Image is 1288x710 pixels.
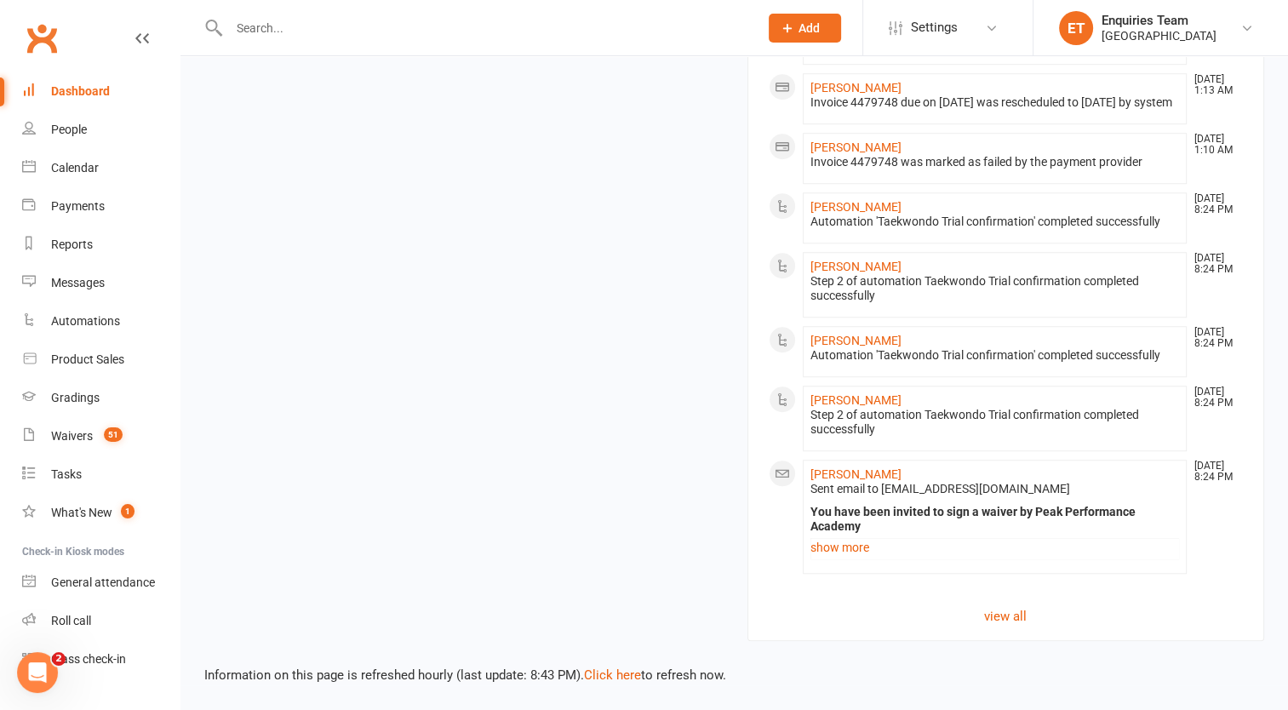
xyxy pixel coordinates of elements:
[22,564,180,602] a: General attendance kiosk mode
[224,16,747,40] input: Search...
[810,81,902,94] a: [PERSON_NAME]
[22,640,180,679] a: Class kiosk mode
[104,427,123,442] span: 51
[52,652,66,666] span: 2
[51,161,99,175] div: Calendar
[22,187,180,226] a: Payments
[810,505,1180,534] div: You have been invited to sign a waiver by Peak Performance Academy
[584,667,641,683] a: Click here
[51,238,93,251] div: Reports
[51,123,87,136] div: People
[51,199,105,213] div: Payments
[769,14,841,43] button: Add
[810,95,1180,110] div: Invoice 4479748 due on [DATE] was rescheduled to [DATE] by system
[810,482,1070,495] span: Sent email to [EMAIL_ADDRESS][DOMAIN_NAME]
[810,140,902,154] a: [PERSON_NAME]
[51,467,82,481] div: Tasks
[810,334,902,347] a: [PERSON_NAME]
[51,652,126,666] div: Class check-in
[22,379,180,417] a: Gradings
[51,314,120,328] div: Automations
[1186,193,1242,215] time: [DATE] 8:24 PM
[121,504,135,518] span: 1
[51,614,91,627] div: Roll call
[22,111,180,149] a: People
[22,341,180,379] a: Product Sales
[769,606,1244,627] a: view all
[810,467,902,481] a: [PERSON_NAME]
[810,274,1180,303] div: Step 2 of automation Taekwondo Trial confirmation completed successfully
[1059,11,1093,45] div: ET
[22,72,180,111] a: Dashboard
[1186,253,1242,275] time: [DATE] 8:24 PM
[22,149,180,187] a: Calendar
[810,260,902,273] a: [PERSON_NAME]
[810,348,1180,363] div: Automation 'Taekwondo Trial confirmation' completed successfully
[51,429,93,443] div: Waivers
[51,391,100,404] div: Gradings
[180,641,1288,685] div: Information on this page is refreshed hourly (last update: 8:43 PM). to refresh now.
[810,215,1180,229] div: Automation 'Taekwondo Trial confirmation' completed successfully
[1186,327,1242,349] time: [DATE] 8:24 PM
[22,302,180,341] a: Automations
[1186,134,1242,156] time: [DATE] 1:10 AM
[17,652,58,693] iframe: Intercom live chat
[1186,386,1242,409] time: [DATE] 8:24 PM
[810,155,1180,169] div: Invoice 4479748 was marked as failed by the payment provider
[22,494,180,532] a: What's New1
[911,9,958,47] span: Settings
[20,17,63,60] a: Clubworx
[810,200,902,214] a: [PERSON_NAME]
[810,393,902,407] a: [PERSON_NAME]
[810,535,1180,559] a: show more
[22,417,180,455] a: Waivers 51
[22,226,180,264] a: Reports
[51,84,110,98] div: Dashboard
[22,264,180,302] a: Messages
[51,276,105,289] div: Messages
[22,602,180,640] a: Roll call
[51,575,155,589] div: General attendance
[51,506,112,519] div: What's New
[1186,74,1242,96] time: [DATE] 1:13 AM
[1186,461,1242,483] time: [DATE] 8:24 PM
[799,21,820,35] span: Add
[810,408,1180,437] div: Step 2 of automation Taekwondo Trial confirmation completed successfully
[22,455,180,494] a: Tasks
[1102,28,1216,43] div: [GEOGRAPHIC_DATA]
[51,352,124,366] div: Product Sales
[1102,13,1216,28] div: Enquiries Team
